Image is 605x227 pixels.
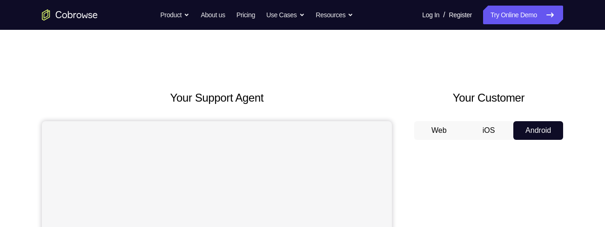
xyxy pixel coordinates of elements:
[201,6,225,24] a: About us
[449,6,472,24] a: Register
[266,6,304,24] button: Use Cases
[422,6,439,24] a: Log In
[42,9,98,21] a: Go to the home page
[414,121,464,140] button: Web
[42,89,392,106] h2: Your Support Agent
[483,6,563,24] a: Try Online Demo
[464,121,514,140] button: iOS
[236,6,255,24] a: Pricing
[414,89,563,106] h2: Your Customer
[161,6,190,24] button: Product
[513,121,563,140] button: Android
[316,6,354,24] button: Resources
[443,9,445,21] span: /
